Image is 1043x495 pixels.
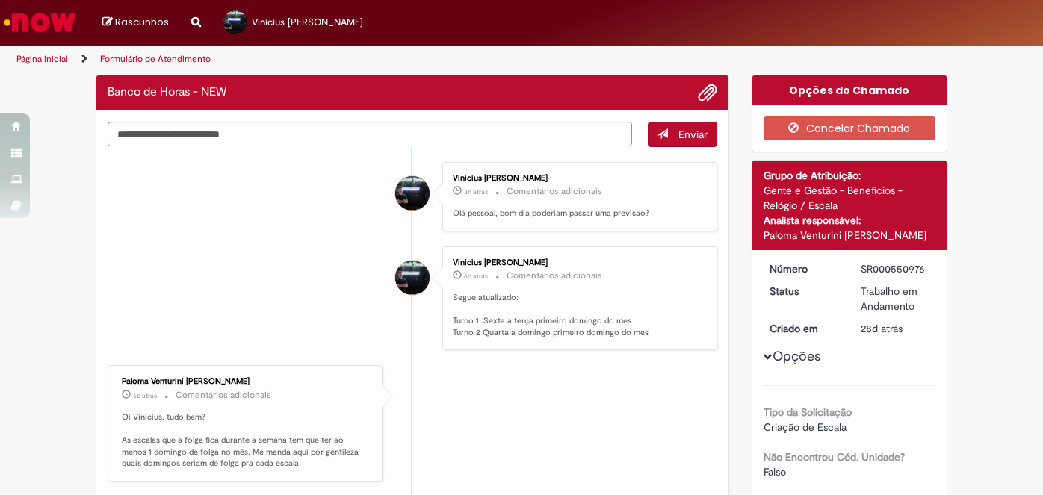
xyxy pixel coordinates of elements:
div: Opções do Chamado [752,75,947,105]
span: Criação de Escala [764,420,847,434]
button: Cancelar Chamado [764,116,936,140]
span: Rascunhos [115,15,169,29]
time: 01/10/2025 09:24:51 [464,187,488,196]
a: Formulário de Atendimento [100,53,211,65]
div: Vinicius Pedroso De Lima [395,176,430,211]
time: 25/09/2025 17:31:19 [133,391,157,400]
div: 04/09/2025 07:21:33 [861,321,930,336]
time: 25/09/2025 17:34:38 [464,272,488,281]
textarea: Digite sua mensagem aqui... [108,122,632,146]
div: Grupo de Atribuição: [764,168,936,183]
div: SR000550976 [861,261,930,276]
p: Olá pessoal, bom dia poderiam passar uma previsão? [453,208,702,220]
p: Oi Vinicius, tudo bem? As escalas que a folga fica durante a semana tem que ter ao menos 1 doming... [122,411,371,470]
small: Comentários adicionais [507,185,602,198]
dt: Status [758,284,850,299]
a: Página inicial [16,53,68,65]
dt: Número [758,261,850,276]
div: Paloma Venturini [PERSON_NAME] [122,377,371,386]
div: Analista responsável: [764,213,936,228]
div: Vinicius [PERSON_NAME] [453,174,702,183]
span: 6d atrás [464,272,488,281]
span: Falso [764,465,786,479]
span: Vinicius [PERSON_NAME] [252,16,363,28]
span: 3h atrás [464,187,488,196]
div: Vinicius Pedroso De Lima [395,261,430,295]
small: Comentários adicionais [507,270,602,282]
time: 04/09/2025 07:21:33 [861,322,903,335]
a: Rascunhos [102,16,169,30]
span: Enviar [678,128,708,141]
span: 6d atrás [133,391,157,400]
dt: Criado em [758,321,850,336]
div: Paloma Venturini [PERSON_NAME] [764,228,936,243]
button: Adicionar anexos [698,83,717,102]
small: Comentários adicionais [176,389,271,402]
b: Tipo da Solicitação [764,405,852,419]
div: Trabalho em Andamento [861,284,930,314]
h2: Banco de Horas - NEW Histórico de tíquete [108,86,226,99]
b: Não Encontrou Cód. Unidade? [764,450,905,464]
ul: Trilhas de página [11,46,684,73]
span: 28d atrás [861,322,903,335]
button: Enviar [648,122,717,147]
p: Segue atualizado: Turno 1 Sexta a terça primeiro domingo do mes Turno 2 Quarta a domingo primeiro... [453,292,702,339]
img: ServiceNow [1,7,78,37]
div: Gente e Gestão - Benefícios - Relógio / Escala [764,183,936,213]
div: Vinicius [PERSON_NAME] [453,258,702,267]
